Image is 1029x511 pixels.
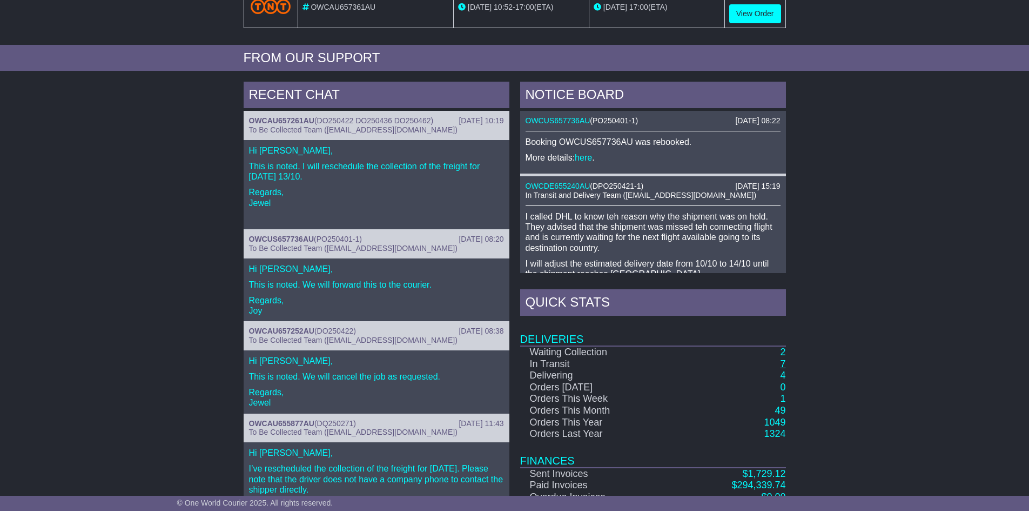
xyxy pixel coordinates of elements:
[249,463,504,495] p: I’ve rescheduled the collection of the freight for [DATE]. Please note that the driver does not h...
[764,417,785,428] a: 1049
[766,492,785,502] span: 0.00
[249,264,504,274] p: Hi [PERSON_NAME],
[458,2,584,13] div: - (ETA)
[748,468,785,479] span: 1,729.12
[249,387,504,408] p: Regards, Jewel
[249,145,504,156] p: Hi [PERSON_NAME],
[317,235,359,243] span: PO250401-1
[468,3,492,11] span: [DATE]
[520,405,676,417] td: Orders This Month
[526,211,781,253] p: I called DHL to know teh reason why the shipment was on hold. They advised that the shipment was ...
[249,371,504,382] p: This is noted. We will cancel the job as requested.
[244,50,786,66] div: FROM OUR SUPPORT
[317,419,354,428] span: DQ250271
[594,2,720,13] div: (ETA)
[526,116,590,125] a: OWCUS657736AU
[520,370,676,382] td: Delivering
[177,499,333,507] span: © One World Courier 2025. All rights reserved.
[249,280,504,290] p: This is noted. We will forward this to the courier.
[520,318,786,346] td: Deliveries
[317,327,354,335] span: DO250422
[520,82,786,111] div: NOTICE BOARD
[459,235,503,244] div: [DATE] 08:20
[249,295,504,316] p: Regards, Joy
[520,382,676,394] td: Orders [DATE]
[249,244,458,253] span: To Be Collected Team ([EMAIL_ADDRESS][DOMAIN_NAME])
[731,480,785,490] a: $294,339.74
[780,370,785,381] a: 4
[249,235,504,244] div: ( )
[526,258,781,279] p: I will adjust the estimated delivery date from 10/10 to 14/10 until the shipment reaches [GEOGRAP...
[526,152,781,163] p: More details: .
[515,3,534,11] span: 17:00
[520,440,786,468] td: Finances
[249,116,504,125] div: ( )
[249,327,314,335] a: OWCAU657252AU
[526,137,781,147] p: Booking OWCUS657736AU was rebooked.
[249,161,504,182] p: This is noted. I will reschedule the collection of the freight for [DATE] 13/10.
[520,428,676,440] td: Orders Last Year
[494,3,513,11] span: 10:52
[526,182,781,191] div: ( )
[249,116,314,125] a: OWCAU657261AU
[780,393,785,404] a: 1
[520,480,676,492] td: Paid Invoices
[249,356,504,366] p: Hi [PERSON_NAME],
[629,3,648,11] span: 17:00
[526,116,781,125] div: ( )
[737,480,785,490] span: 294,339.74
[780,347,785,357] a: 2
[729,4,781,23] a: View Order
[742,468,785,479] a: $1,729.12
[520,289,786,318] div: Quick Stats
[575,153,592,162] a: here
[249,327,504,336] div: ( )
[735,182,780,191] div: [DATE] 15:19
[249,428,458,436] span: To Be Collected Team ([EMAIL_ADDRESS][DOMAIN_NAME])
[520,492,676,503] td: Overdue Invoices
[249,448,504,458] p: Hi [PERSON_NAME],
[249,235,314,243] a: OWCUS657736AU
[317,116,431,125] span: DO250422 DO250436 DO250462
[249,419,504,428] div: ( )
[761,492,785,502] a: $0.00
[520,346,676,359] td: Waiting Collection
[249,125,458,134] span: To Be Collected Team ([EMAIL_ADDRESS][DOMAIN_NAME])
[780,359,785,369] a: 7
[249,419,314,428] a: OWCAU655877AU
[520,468,676,480] td: Sent Invoices
[520,417,676,429] td: Orders This Year
[603,3,627,11] span: [DATE]
[735,116,780,125] div: [DATE] 08:22
[459,327,503,336] div: [DATE] 08:38
[520,359,676,370] td: In Transit
[520,393,676,405] td: Orders This Week
[593,116,635,125] span: PO250401-1
[249,187,504,208] p: Regards, Jewel
[780,382,785,393] a: 0
[526,182,590,190] a: OWCDE655240AU
[249,336,458,344] span: To Be Collected Team ([EMAIL_ADDRESS][DOMAIN_NAME])
[459,419,503,428] div: [DATE] 11:43
[311,3,375,11] span: OWCAU657361AU
[764,428,785,439] a: 1324
[459,116,503,125] div: [DATE] 10:19
[526,191,757,200] span: In Transit and Delivery Team ([EMAIL_ADDRESS][DOMAIN_NAME])
[775,405,785,416] a: 49
[593,182,641,190] span: DPO250421-1
[244,82,509,111] div: RECENT CHAT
